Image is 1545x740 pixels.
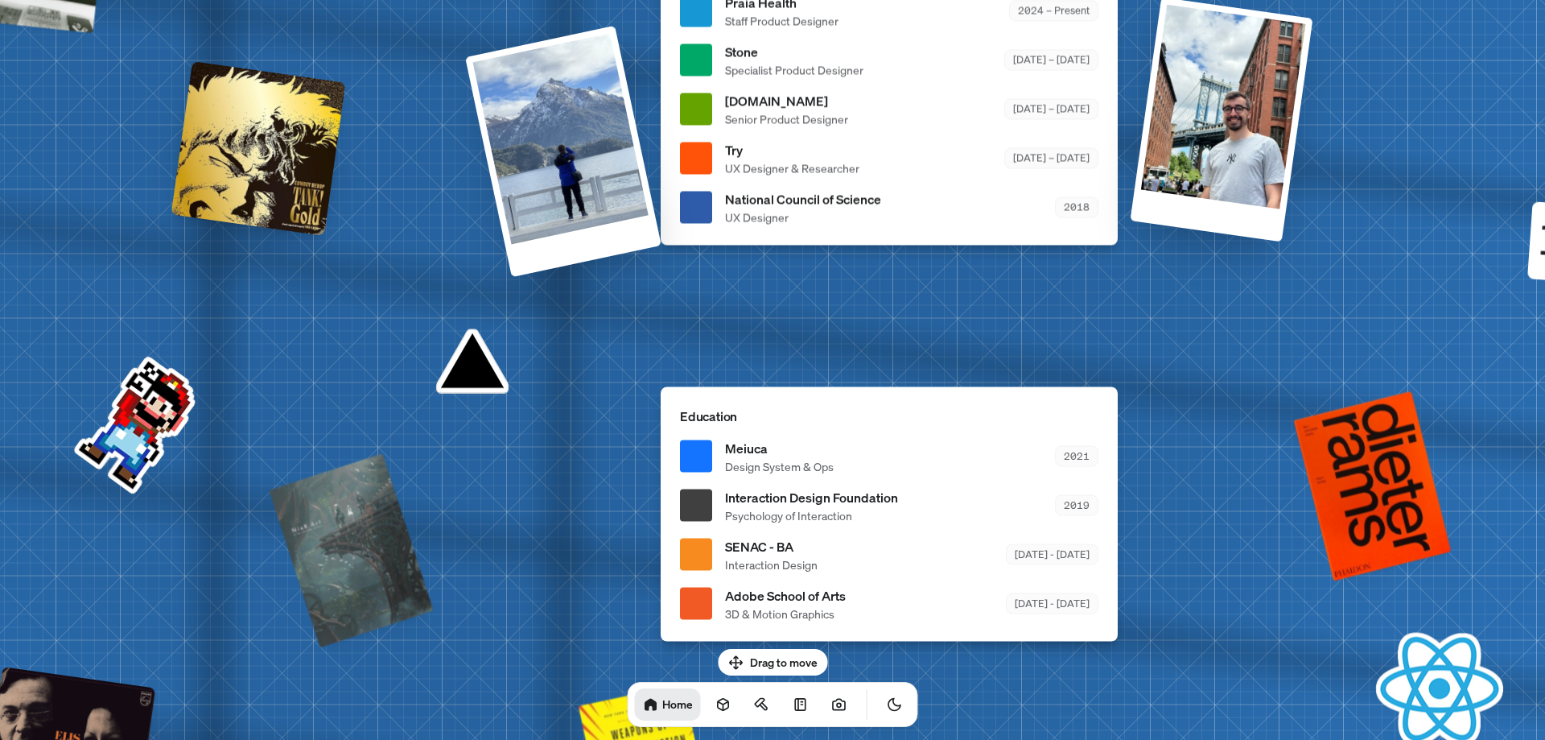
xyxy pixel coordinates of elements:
span: Senior Product Designer [725,110,848,127]
p: Education [680,406,1098,425]
a: Home [635,688,701,721]
span: UX Designer & Researcher [725,159,859,176]
span: SENAC - BA [725,536,818,556]
span: Staff Product Designer [725,12,838,29]
span: Interaction Design Foundation [725,487,898,506]
button: Toggle Theme [879,688,911,721]
span: [DOMAIN_NAME] [725,91,848,110]
div: [DATE] - [DATE] [1006,593,1098,614]
span: Interaction Design [725,556,818,573]
span: Meiuca [725,438,834,457]
h1: Home [662,697,693,712]
span: National Council of Science [725,189,881,209]
span: Design System & Ops [725,457,834,474]
span: Psychology of Interaction [725,506,898,523]
div: [DATE] – [DATE] [1004,148,1098,168]
div: 2024 – Present [1009,1,1098,21]
div: 2021 [1055,446,1098,466]
div: 2019 [1055,495,1098,515]
span: Adobe School of Arts [725,585,846,605]
div: [DATE] – [DATE] [1004,50,1098,70]
span: 3D & Motion Graphics [725,605,846,622]
span: UX Designer [725,209,881,225]
span: Specialist Product Designer [725,61,863,78]
div: [DATE] - [DATE] [1006,544,1098,564]
span: Try [725,140,859,159]
div: [DATE] – [DATE] [1004,99,1098,119]
span: Stone [725,42,863,61]
div: 2018 [1055,197,1098,217]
